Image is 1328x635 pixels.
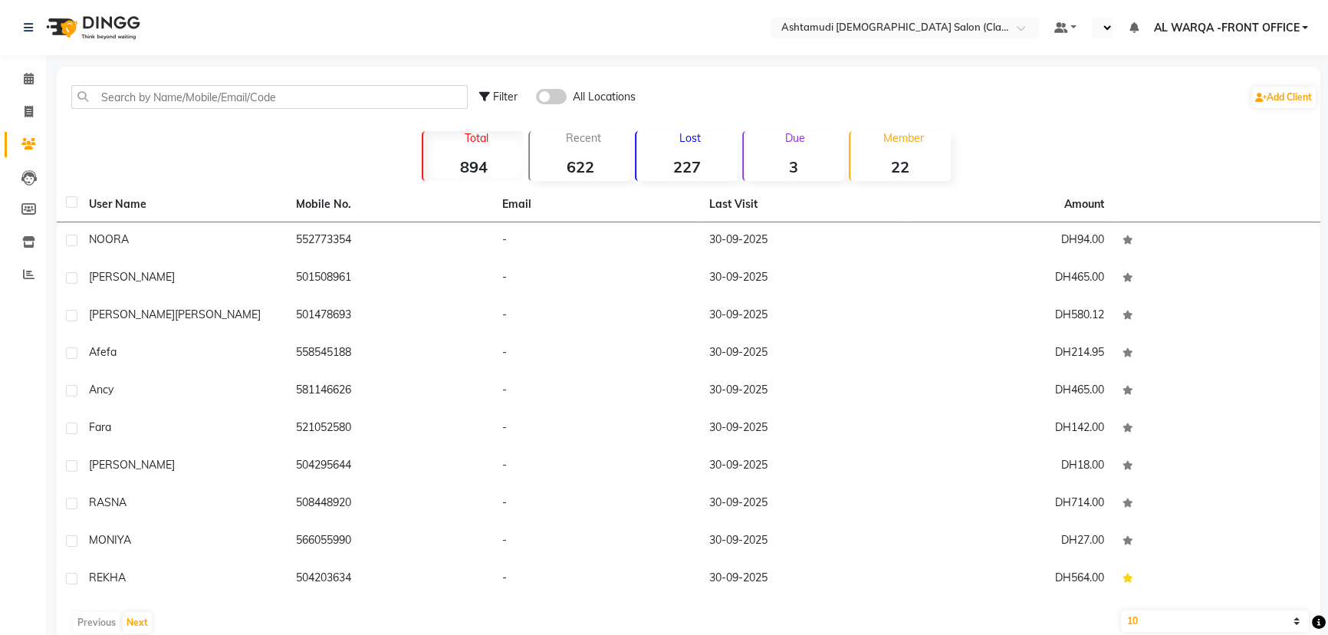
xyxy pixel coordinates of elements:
[907,222,1114,260] td: DH94.00
[123,612,152,633] button: Next
[493,373,700,410] td: -
[907,298,1114,335] td: DH580.12
[907,410,1114,448] td: DH142.00
[907,485,1114,523] td: DH714.00
[536,131,630,145] p: Recent
[287,485,494,523] td: 508448920
[71,85,468,109] input: Search by Name/Mobile/Email/Code
[493,298,700,335] td: -
[700,448,907,485] td: 30-09-2025
[700,410,907,448] td: 30-09-2025
[89,232,129,246] span: NOORA
[287,561,494,598] td: 504203634
[89,571,126,584] span: REKHA
[287,335,494,373] td: 558545188
[700,187,907,222] th: Last Visit
[907,448,1114,485] td: DH18.00
[856,131,951,145] p: Member
[700,298,907,335] td: 30-09-2025
[493,561,700,598] td: -
[744,157,844,176] strong: 3
[423,157,524,176] strong: 894
[700,561,907,598] td: 30-09-2025
[850,157,951,176] strong: 22
[493,222,700,260] td: -
[530,157,630,176] strong: 622
[700,222,907,260] td: 30-09-2025
[287,222,494,260] td: 552773354
[636,157,737,176] strong: 227
[700,523,907,561] td: 30-09-2025
[89,495,127,509] span: RASNA
[907,523,1114,561] td: DH27.00
[89,458,175,472] span: [PERSON_NAME]
[89,308,175,321] span: [PERSON_NAME]
[700,260,907,298] td: 30-09-2025
[287,448,494,485] td: 504295644
[89,270,175,284] span: [PERSON_NAME]
[907,561,1114,598] td: DH564.00
[493,448,700,485] td: -
[1251,87,1316,108] a: Add Client
[89,533,131,547] span: MONIYA
[287,410,494,448] td: 521052580
[287,523,494,561] td: 566055990
[747,131,844,145] p: Due
[493,187,700,222] th: Email
[493,485,700,523] td: -
[89,383,113,396] span: ancy
[907,373,1114,410] td: DH465.00
[907,335,1114,373] td: DH214.95
[573,89,636,105] span: All Locations
[493,260,700,298] td: -
[493,410,700,448] td: -
[175,308,261,321] span: [PERSON_NAME]
[287,187,494,222] th: Mobile No.
[1055,187,1113,222] th: Amount
[700,485,907,523] td: 30-09-2025
[493,335,700,373] td: -
[643,131,737,145] p: Lost
[1153,20,1299,36] span: AL WARQA -FRONT OFFICE
[89,420,111,434] span: fara
[89,345,117,359] span: afefa
[287,260,494,298] td: 501508961
[287,298,494,335] td: 501478693
[287,373,494,410] td: 581146626
[907,260,1114,298] td: DH465.00
[700,373,907,410] td: 30-09-2025
[493,523,700,561] td: -
[39,6,144,49] img: logo
[429,131,524,145] p: Total
[493,90,518,104] span: Filter
[700,335,907,373] td: 30-09-2025
[80,187,287,222] th: User Name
